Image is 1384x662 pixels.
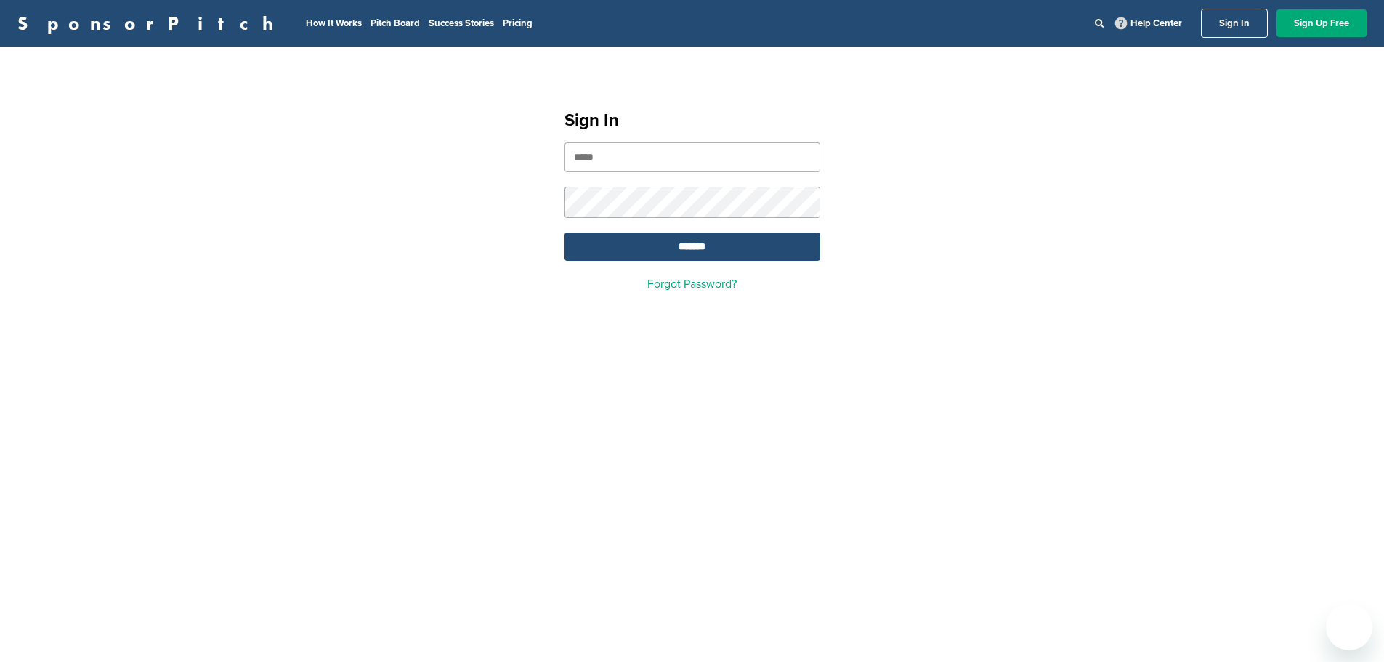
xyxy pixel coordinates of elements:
a: Help Center [1112,15,1185,32]
a: Sign Up Free [1276,9,1367,37]
a: Pitch Board [371,17,420,29]
a: How It Works [306,17,362,29]
a: Forgot Password? [647,277,737,291]
a: SponsorPitch [17,14,283,33]
a: Sign In [1201,9,1268,38]
a: Success Stories [429,17,494,29]
h1: Sign In [564,108,820,134]
iframe: Button to launch messaging window [1326,604,1372,650]
a: Pricing [503,17,533,29]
